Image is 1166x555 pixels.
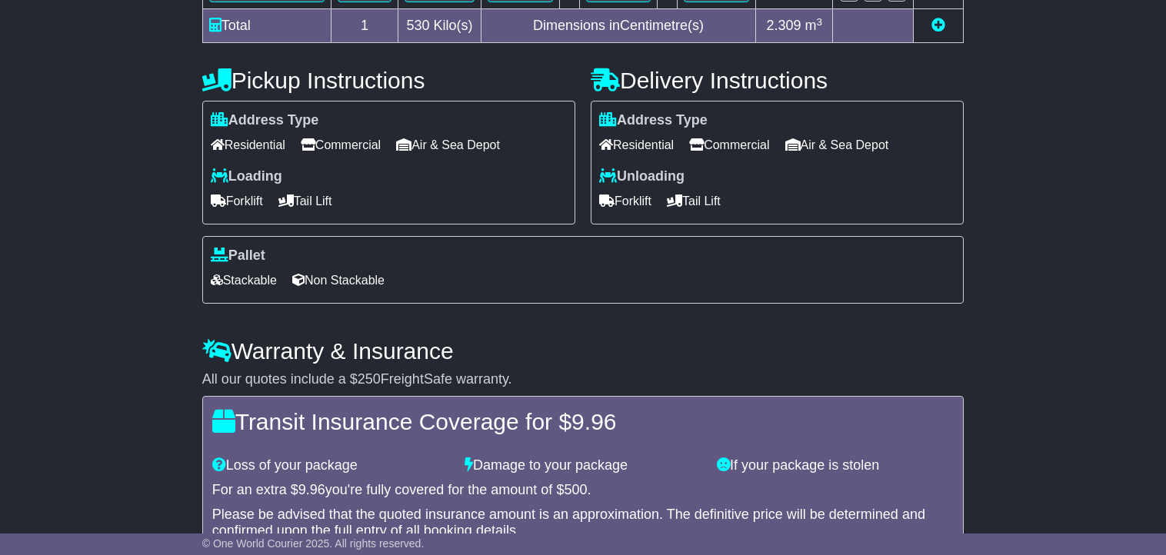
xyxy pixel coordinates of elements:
[202,371,964,388] div: All our quotes include a $ FreightSafe warranty.
[398,9,481,43] td: Kilo(s)
[292,268,385,292] span: Non Stackable
[212,409,954,434] h4: Transit Insurance Coverage for $
[278,189,332,213] span: Tail Lift
[211,248,265,264] label: Pallet
[205,457,457,474] div: Loss of your package
[358,371,381,387] span: 250
[406,18,429,33] span: 530
[481,9,756,43] td: Dimensions in Centimetre(s)
[767,18,801,33] span: 2.309
[571,409,616,434] span: 9.96
[298,482,325,497] span: 9.96
[591,68,964,93] h4: Delivery Instructions
[805,18,823,33] span: m
[457,457,709,474] div: Damage to your package
[785,133,889,157] span: Air & Sea Depot
[599,133,674,157] span: Residential
[212,482,954,499] div: For an extra $ you're fully covered for the amount of $ .
[211,168,282,185] label: Loading
[212,507,954,540] div: Please be advised that the quoted insurance amount is an approximation. The definitive price will...
[202,9,331,43] td: Total
[709,457,961,474] div: If your package is stolen
[689,133,769,157] span: Commercial
[202,68,575,93] h4: Pickup Instructions
[667,189,721,213] span: Tail Lift
[599,112,708,129] label: Address Type
[599,168,685,185] label: Unloading
[202,338,964,364] h4: Warranty & Insurance
[211,112,319,129] label: Address Type
[564,482,587,497] span: 500
[211,268,277,292] span: Stackable
[211,133,285,157] span: Residential
[202,537,425,550] span: © One World Courier 2025. All rights reserved.
[211,189,263,213] span: Forklift
[301,133,381,157] span: Commercial
[396,133,500,157] span: Air & Sea Depot
[817,16,823,28] sup: 3
[599,189,651,213] span: Forklift
[931,18,945,33] a: Add new item
[331,9,398,43] td: 1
